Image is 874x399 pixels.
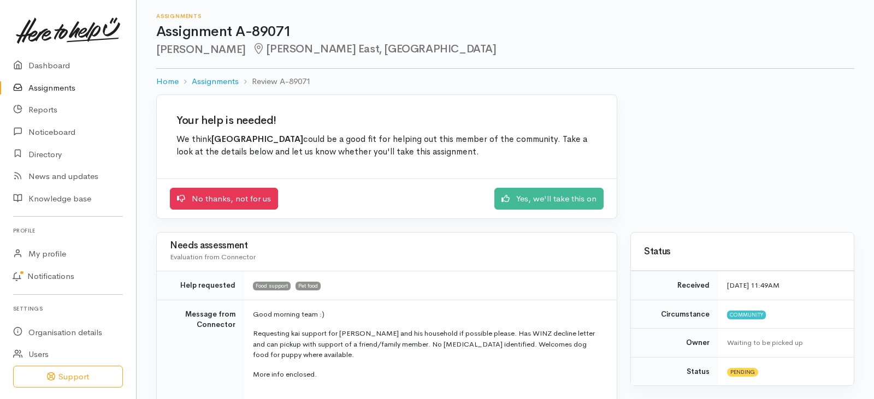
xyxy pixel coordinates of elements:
h3: Status [644,247,841,257]
h2: [PERSON_NAME] [156,43,854,56]
nav: breadcrumb [156,69,854,94]
div: Waiting to be picked up [727,337,841,348]
b: [GEOGRAPHIC_DATA] [211,134,303,145]
p: More info enclosed. [253,369,604,380]
td: Received [631,271,718,300]
span: Pet food [296,282,321,290]
li: Review A-89071 [239,75,311,88]
a: Assignments [192,75,239,88]
h6: Assignments [156,13,854,19]
span: Community [727,311,766,319]
h3: Needs assessment [170,241,604,251]
span: Pending [727,368,758,377]
span: Food support [253,282,291,290]
h6: Settings [13,301,123,316]
p: Good morning team :) [253,309,604,320]
td: Owner [631,329,718,358]
p: Requesting kai support for [PERSON_NAME] and his household if possible please. Has WINZ decline l... [253,328,604,360]
a: Yes, we'll take this on [494,188,604,210]
span: [PERSON_NAME] East, [GEOGRAPHIC_DATA] [252,42,497,56]
td: Help requested [157,271,244,300]
time: [DATE] 11:49AM [727,281,779,290]
span: Evaluation from Connector [170,252,256,261]
h6: Profile [13,223,123,238]
button: Support [13,366,123,388]
h1: Assignment A-89071 [156,24,854,40]
td: Circumstance [631,300,718,329]
h2: Your help is needed! [176,115,597,127]
p: We think could be a good fit for helping out this member of the community. Take a look at the det... [176,133,597,159]
a: No thanks, not for us [170,188,278,210]
a: Home [156,75,179,88]
td: Status [631,357,718,385]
